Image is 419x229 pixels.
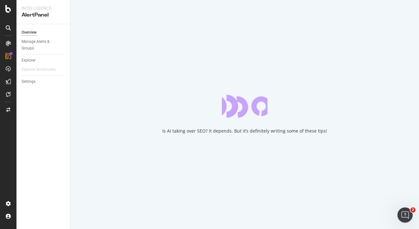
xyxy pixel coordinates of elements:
div: Settings [22,78,35,85]
div: Overview [22,29,37,36]
div: Manage Alerts & Groups [22,38,60,52]
div: Explorer [22,57,35,64]
a: Settings [22,78,66,85]
a: Overview [22,29,66,36]
a: Explorer [22,57,66,64]
div: animation [222,95,268,118]
div: Explorer Bookmarks [22,66,56,73]
div: Is AI taking over SEO? It depends. But it’s definitely writing some of these tips! [162,128,327,134]
div: Intelligence [22,5,65,11]
a: Explorer Bookmarks [22,66,62,73]
a: Manage Alerts & Groups [22,38,66,52]
span: 2 [410,207,416,213]
iframe: Intercom live chat [397,207,413,223]
div: AlertPanel [22,11,65,19]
